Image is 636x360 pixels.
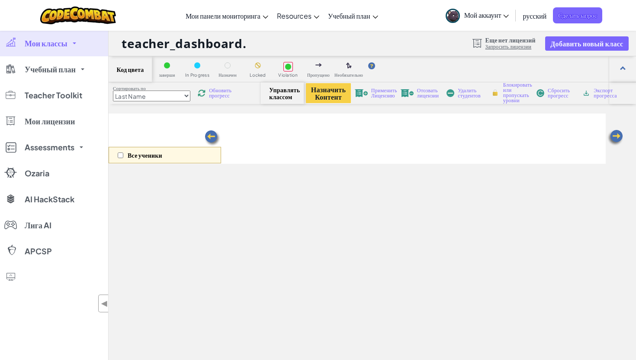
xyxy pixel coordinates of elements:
[545,36,628,51] button: Добавить новый класс
[25,169,49,177] span: Ozaria
[40,6,116,24] img: CodeCombat logo
[128,152,162,159] p: Все ученики
[355,89,368,97] img: IconLicenseApply.svg
[204,130,221,147] img: Arrow_Left.png
[553,7,602,23] a: Сделать запрос
[25,195,74,203] span: AI HackStack
[315,63,322,67] img: IconSkippedLevel.svg
[536,89,544,97] img: IconReset.svg
[273,4,324,27] a: Resources
[371,88,397,98] span: Применить Лицензию
[485,36,536,43] span: Еще нет лицензий
[181,4,273,27] a: Мои панели мониторинга
[458,88,483,98] span: Удалить студентов
[269,86,295,100] span: Управлять классом
[250,73,266,78] span: Locked
[503,82,532,103] span: Блокировать или пропускать уровни
[485,43,536,50] a: Запросить лицензии
[25,143,74,151] span: Assessments
[122,35,246,52] h1: teacher_dashboard.
[25,117,75,125] span: Мои лицензии
[278,73,298,78] span: Violation
[582,89,590,97] img: IconArchive.svg
[159,73,175,78] span: заверши
[25,65,76,73] span: Учебный план
[185,73,209,78] span: In Progress
[401,89,414,97] img: IconLicenseRevoke.svg
[328,11,370,20] span: Учебный план
[491,89,500,97] img: IconLock.svg
[25,39,67,47] span: Мои классы
[277,11,312,20] span: Resources
[25,91,82,99] span: Teacher Toolkit
[186,11,260,20] span: Мои панели мониторинга
[607,129,624,146] img: Arrow_Left.png
[218,73,237,78] span: Назначен
[594,88,620,98] span: Экспорт прогресса
[307,73,330,78] span: Пропущено
[464,10,509,19] span: Мой аккаунт
[523,11,546,20] span: русский
[116,66,144,73] span: Код цвета
[368,62,375,69] img: IconHint.svg
[25,221,51,229] span: Лига AI
[209,88,236,98] span: Обновить прогресс
[198,89,206,97] img: IconReload.svg
[441,2,514,29] a: Мой аккаунт
[324,4,382,27] a: Учебный план
[101,297,108,310] span: ◀
[518,4,551,27] a: русский
[548,88,575,98] span: Сбросить прогресс
[446,9,460,23] img: avatar
[306,83,351,103] button: Назначить Контент
[334,73,363,78] span: Необязательно
[446,89,454,97] img: IconRemoveStudents.svg
[346,62,352,69] img: IconOptionalLevel.svg
[417,88,439,98] span: Отозвать лицензии
[113,85,190,92] label: Сортировать по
